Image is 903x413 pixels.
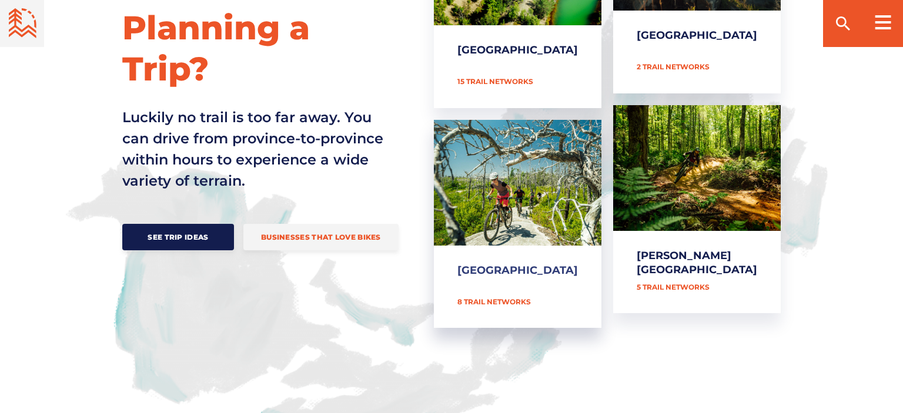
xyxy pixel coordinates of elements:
a: Businesses that love bikes [243,224,399,250]
span: See Trip Ideas [140,233,216,241]
ion-icon: search [834,14,852,33]
span: Businesses that love bikes [261,233,381,241]
a: See Trip Ideas [122,224,234,250]
h2: Planning a Trip? [122,7,399,89]
p: Luckily no trail is too far away. You can drive from province-to-province within hours to experie... [122,107,393,192]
